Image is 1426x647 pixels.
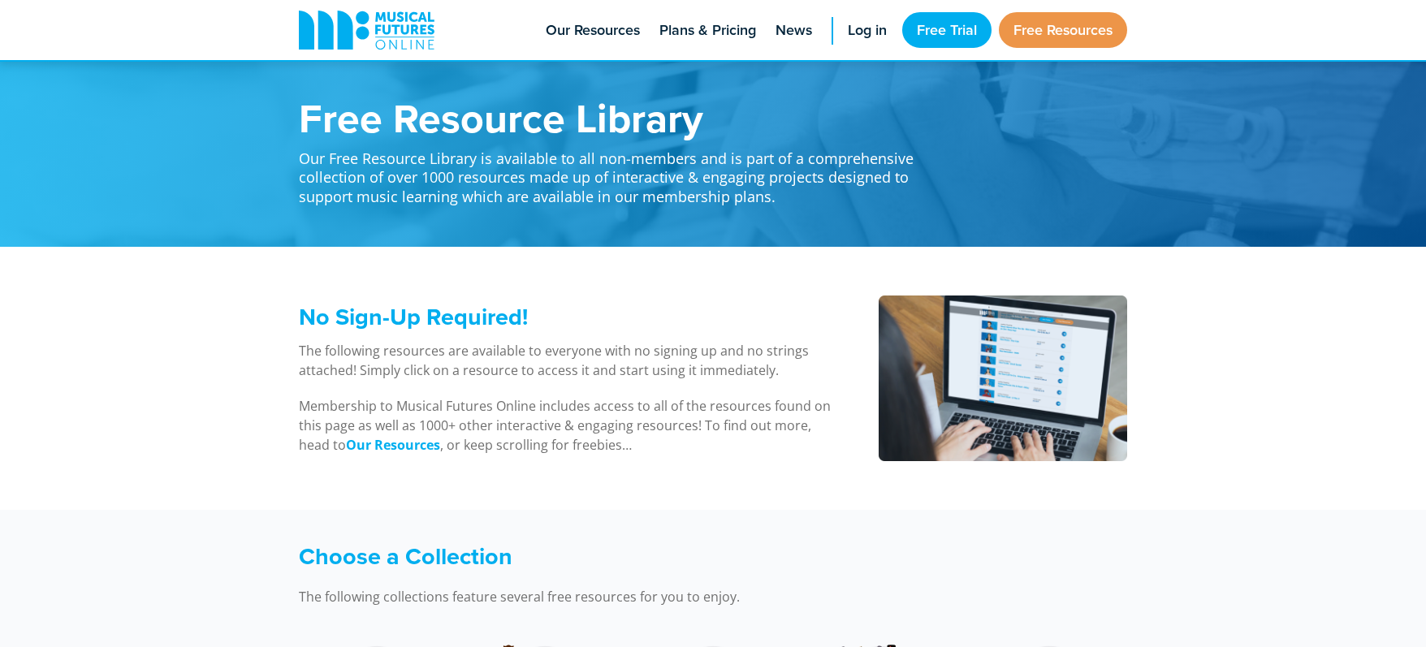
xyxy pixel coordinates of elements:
p: The following collections feature several free resources for you to enjoy. [299,587,932,606]
a: Free Trial [902,12,992,48]
h1: Free Resource Library [299,97,932,138]
span: Plans & Pricing [659,19,756,41]
a: Free Resources [999,12,1127,48]
span: Log in [848,19,887,41]
p: The following resources are available to everyone with no signing up and no strings attached! Sim... [299,341,837,380]
h3: Choose a Collection [299,542,932,571]
span: News [776,19,812,41]
strong: Our Resources [346,436,440,454]
p: Membership to Musical Futures Online includes access to all of the resources found on this page a... [299,396,837,455]
span: Our Resources [546,19,640,41]
a: Our Resources [346,436,440,455]
p: Our Free Resource Library is available to all non-members and is part of a comprehensive collecti... [299,138,932,206]
span: No Sign-Up Required! [299,300,528,334]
